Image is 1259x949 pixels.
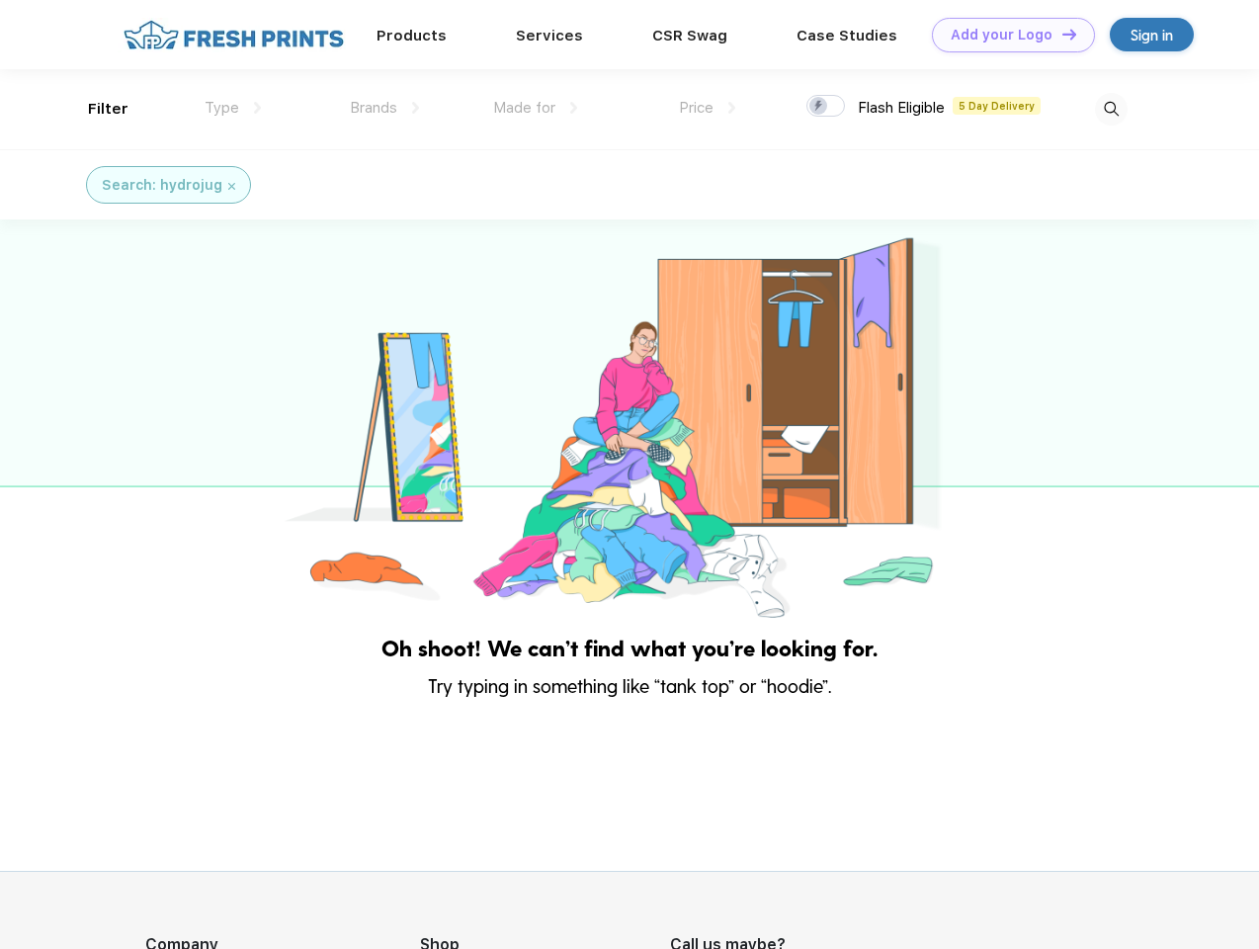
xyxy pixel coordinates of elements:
[377,27,447,44] a: Products
[951,27,1052,43] div: Add your Logo
[88,98,128,121] div: Filter
[1095,93,1128,126] img: desktop_search.svg
[1131,24,1173,46] div: Sign in
[102,175,222,196] div: Search: hydrojug
[570,102,577,114] img: dropdown.png
[679,99,713,117] span: Price
[1110,18,1194,51] a: Sign in
[728,102,735,114] img: dropdown.png
[1062,29,1076,40] img: DT
[205,99,239,117] span: Type
[350,99,397,117] span: Brands
[118,18,350,52] img: fo%20logo%202.webp
[858,99,945,117] span: Flash Eligible
[953,97,1041,115] span: 5 Day Delivery
[228,183,235,190] img: filter_cancel.svg
[493,99,555,117] span: Made for
[254,102,261,114] img: dropdown.png
[412,102,419,114] img: dropdown.png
